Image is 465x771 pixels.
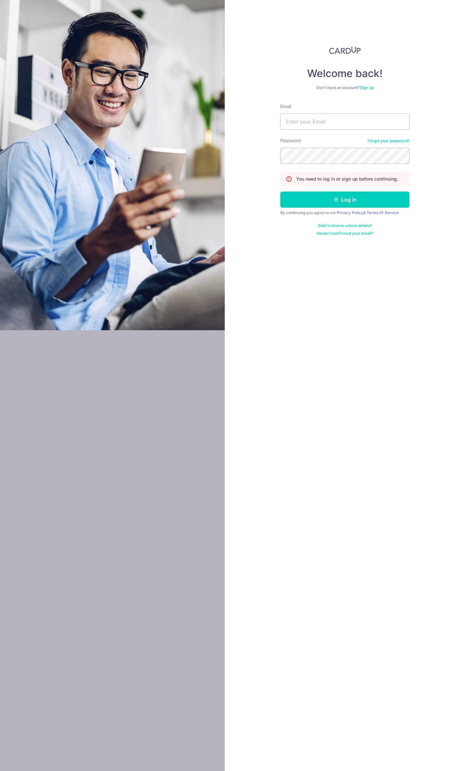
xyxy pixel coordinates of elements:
input: Enter your Email [280,114,409,130]
a: Sign up [360,85,374,90]
a: Forgot your password? [367,138,409,143]
a: Didn't receive unlock details? [318,223,372,228]
a: Privacy Policy [337,210,363,215]
div: By continuing you agree to our & [280,210,409,215]
a: Terms Of Service [367,210,399,215]
h4: Welcome back! [280,67,409,80]
button: Log in [280,192,409,208]
label: Email [280,103,291,110]
a: Haven't confirmed your email? [316,231,373,236]
img: CardUp Logo [329,46,361,54]
div: Don’t have an account? [280,85,409,90]
p: You need to log in or sign up before continuing. [296,176,398,182]
label: Password [280,137,301,144]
